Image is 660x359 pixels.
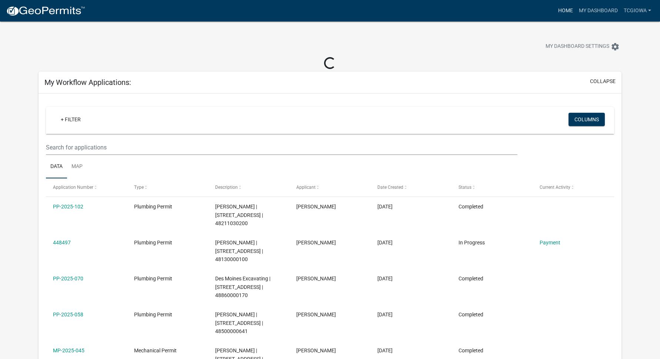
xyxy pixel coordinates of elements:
[215,240,263,263] span: Matthew Lick | 208 W HILLCREST DR | 48130000100
[46,178,127,196] datatable-header-cell: Application Number
[53,312,83,317] a: PP-2025-058
[215,185,238,190] span: Description
[377,240,393,246] span: 07/11/2025
[215,312,263,335] span: Valerie Curry | 1609 W 4TH AVE | 48500000641
[533,178,614,196] datatable-header-cell: Current Activity
[53,185,93,190] span: Application Number
[546,42,609,51] span: My Dashboard Settings
[127,178,208,196] datatable-header-cell: Type
[540,185,570,190] span: Current Activity
[459,240,485,246] span: In Progress
[377,276,393,281] span: 06/05/2025
[53,348,84,353] a: MP-2025-045
[555,4,576,18] a: Home
[540,240,560,246] a: Payment
[134,312,172,317] span: Plumbing Permit
[53,204,83,210] a: PP-2025-102
[459,312,483,317] span: Completed
[611,42,620,51] i: settings
[296,348,336,353] span: Robin Horsch
[55,113,87,126] a: + Filter
[208,178,289,196] datatable-header-cell: Description
[569,113,605,126] button: Columns
[540,39,626,54] button: My Dashboard Settingssettings
[621,4,654,18] a: TcgIowa
[134,276,172,281] span: Plumbing Permit
[53,240,71,246] a: 448497
[289,178,370,196] datatable-header-cell: Applicant
[377,185,403,190] span: Date Created
[459,348,483,353] span: Completed
[134,240,172,246] span: Plumbing Permit
[459,204,483,210] span: Completed
[377,312,393,317] span: 05/09/2025
[296,312,336,317] span: Robin Horsch
[590,78,616,85] button: collapse
[67,155,87,179] a: Map
[53,276,83,281] a: PP-2025-070
[215,276,270,299] span: Des Moines Excavating | 701 E 2ND AVE | 48860000170
[296,276,336,281] span: Robin Horsch
[459,185,471,190] span: Status
[134,185,144,190] span: Type
[46,155,67,179] a: Data
[296,240,336,246] span: Robin Horsch
[215,204,263,227] span: Tim Bendt | 501 N 12TH ST | 48211030200
[451,178,533,196] datatable-header-cell: Status
[370,178,451,196] datatable-header-cell: Date Created
[46,140,517,155] input: Search for applications
[377,348,393,353] span: 05/02/2025
[377,204,393,210] span: 09/12/2025
[134,348,177,353] span: Mechanical Permit
[296,185,316,190] span: Applicant
[134,204,172,210] span: Plumbing Permit
[44,78,131,87] h5: My Workflow Applications:
[576,4,621,18] a: My Dashboard
[296,204,336,210] span: Robin Horsch
[459,276,483,281] span: Completed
